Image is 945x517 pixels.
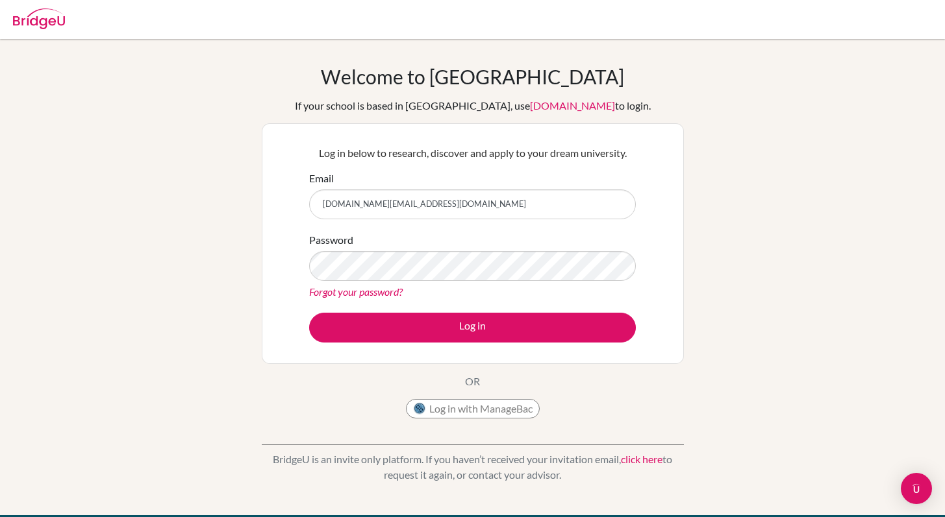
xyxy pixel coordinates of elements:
img: Bridge-U [13,8,65,29]
p: Log in below to research, discover and apply to your dream university. [309,145,636,161]
div: Open Intercom Messenger [901,473,932,504]
p: BridgeU is an invite only platform. If you haven’t received your invitation email, to request it ... [262,451,684,483]
h1: Welcome to [GEOGRAPHIC_DATA] [321,65,624,88]
a: [DOMAIN_NAME] [530,99,615,112]
a: Forgot your password? [309,285,403,298]
div: If your school is based in [GEOGRAPHIC_DATA], use to login. [295,98,651,114]
label: Email [309,171,334,186]
p: OR [465,374,480,389]
button: Log in [309,313,636,343]
a: click here [621,453,662,465]
button: Log in with ManageBac [406,399,540,418]
label: Password [309,232,353,248]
